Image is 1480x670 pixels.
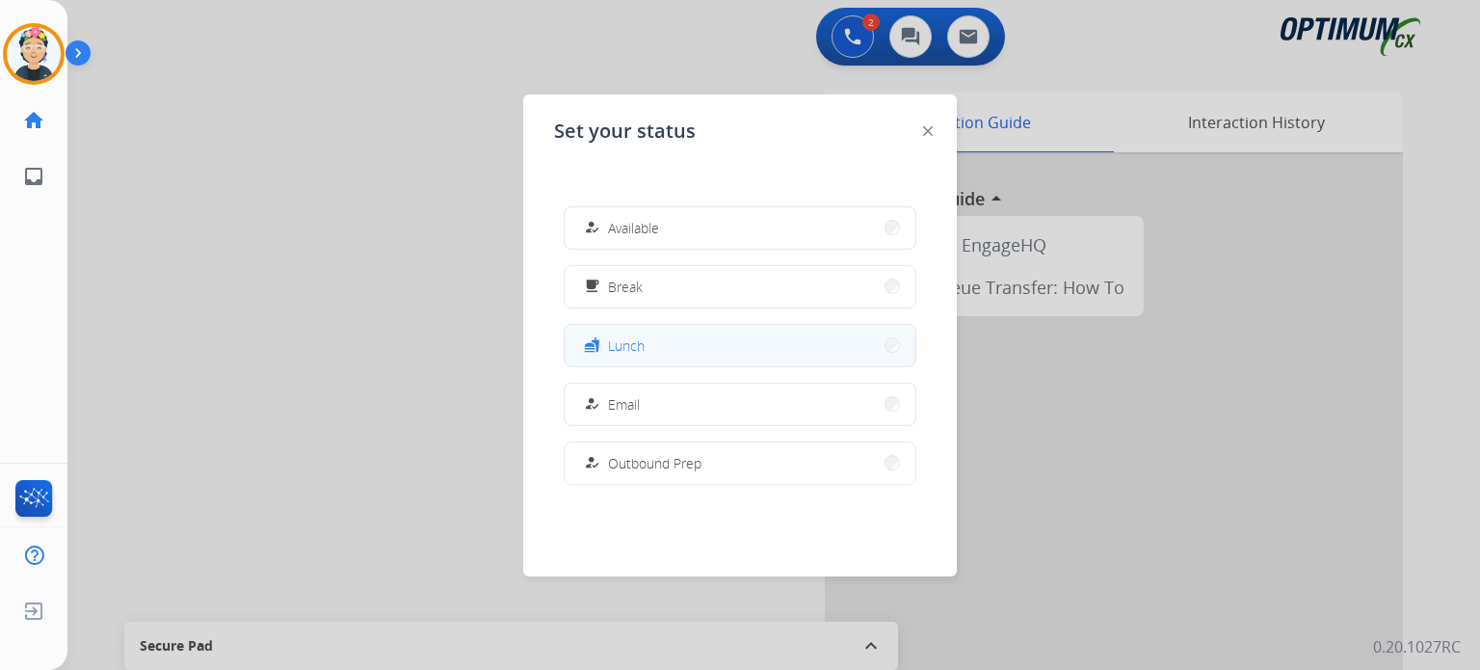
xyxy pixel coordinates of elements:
[22,109,45,132] mat-icon: home
[565,442,915,484] button: Outbound Prep
[1373,635,1461,658] p: 0.20.1027RC
[565,384,915,425] button: Email
[22,165,45,188] mat-icon: inbox
[608,335,645,356] span: Lunch
[584,455,600,471] mat-icon: how_to_reg
[554,118,696,145] span: Set your status
[584,396,600,413] mat-icon: how_to_reg
[608,277,643,297] span: Break
[584,220,600,236] mat-icon: how_to_reg
[565,266,915,308] button: Break
[7,27,61,81] img: avatar
[565,207,915,249] button: Available
[608,453,701,473] span: Outbound Prep
[584,337,600,354] mat-icon: fastfood
[923,126,933,136] img: close-button
[565,325,915,366] button: Lunch
[584,279,600,295] mat-icon: free_breakfast
[608,218,659,238] span: Available
[608,394,640,415] span: Email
